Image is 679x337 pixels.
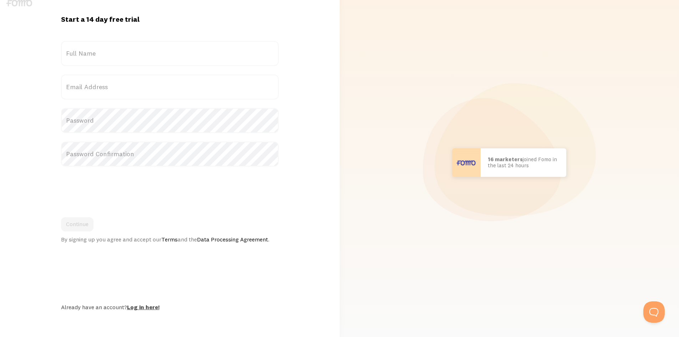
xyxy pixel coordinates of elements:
img: User avatar [452,148,481,177]
h1: Start a 14 day free trial [61,15,279,24]
a: Log in here! [127,303,159,311]
a: Data Processing Agreement [197,236,268,243]
label: Password [61,108,279,133]
label: Password Confirmation [61,142,279,167]
b: 16 marketers [488,156,523,163]
iframe: reCAPTCHA [61,175,169,203]
div: By signing up you agree and accept our and the . [61,236,279,243]
a: Terms [161,236,178,243]
label: Full Name [61,41,279,66]
div: Already have an account? [61,303,279,311]
p: joined Fomo in the last 24 hours [488,157,559,168]
iframe: Help Scout Beacon - Open [643,301,665,323]
label: Email Address [61,75,279,99]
